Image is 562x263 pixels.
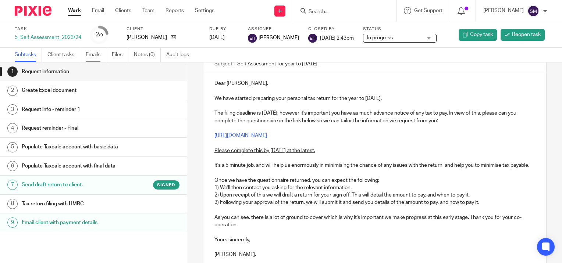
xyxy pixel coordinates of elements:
[214,60,234,68] label: Subject:
[259,34,299,42] span: [PERSON_NAME]
[483,7,524,14] p: [PERSON_NAME]
[166,48,195,62] a: Audit logs
[22,66,127,77] h1: Request information
[214,251,535,258] p: [PERSON_NAME].
[512,31,541,38] span: Reopen task
[7,104,18,115] div: 3
[7,161,18,171] div: 6
[7,199,18,209] div: 8
[22,141,127,152] h1: Populate Taxcalc account with basic data
[22,85,127,96] h1: Create Excel document
[214,191,535,199] p: 2) Upon receipt of this we will draft a return for your sign off. This will detail the amount to ...
[308,34,317,43] img: svg%3E
[7,123,18,133] div: 4
[15,26,81,32] label: Task
[209,34,239,41] div: [DATE]
[214,177,535,184] p: Once we have the questionnaire returned, you can expect the following:
[22,161,127,172] h1: Populate Taxcalc account with final data
[214,109,535,125] p: The filing deadline is [DATE], however it's important you have as much advance notice of any tax ...
[99,33,103,37] small: /9
[214,95,535,102] p: We have started preparing your personal tax return for the year to [DATE].
[320,35,354,40] span: [DATE] 2:43pm
[214,133,267,138] a: [URL][DOMAIN_NAME]
[214,80,535,87] p: Dear [PERSON_NAME],
[157,182,175,188] span: Signed
[214,148,315,153] u: Please complete this by [DATE] at the latest.
[308,26,354,32] label: Closed by
[470,31,493,38] span: Copy task
[214,184,535,191] p: 1) We'll then contact you asking for the relevant information.
[7,180,18,190] div: 7
[214,214,535,229] p: As you can see, there is a lot of ground to cover which is why it's important we make progress at...
[214,162,535,169] p: It's a 5 minute job, and will help us enormously in minimising the chance of any issues with the ...
[15,6,51,16] img: Pixie
[22,123,127,134] h1: Request reminder - Final
[15,34,81,41] div: 5_Self Assessment_2023/24
[248,26,299,32] label: Assignee
[7,142,18,152] div: 5
[7,217,18,228] div: 9
[414,8,442,13] span: Get Support
[308,9,374,15] input: Search
[15,48,42,62] a: Subtasks
[92,7,104,14] a: Email
[22,198,127,209] h1: Tax return filing with HMRC
[501,29,545,41] a: Reopen task
[22,179,127,190] h1: Send draft return to client.
[127,26,200,32] label: Client
[96,30,103,39] div: 2
[166,7,184,14] a: Reports
[134,48,161,62] a: Notes (0)
[7,66,18,77] div: 1
[86,48,106,62] a: Emails
[214,236,535,244] p: Yours sincerely,
[7,86,18,96] div: 2
[127,34,167,41] p: [PERSON_NAME]
[112,48,128,62] a: Files
[248,34,257,43] img: svg%3E
[367,35,393,40] span: In progress
[68,7,81,14] a: Work
[22,217,127,228] h1: Email client with payment details
[47,48,80,62] a: Client tasks
[214,199,535,206] p: 3) Following your approval of the return, we will submit it and send you details of the amount to...
[527,5,539,17] img: svg%3E
[459,29,497,41] a: Copy task
[115,7,131,14] a: Clients
[195,7,214,14] a: Settings
[363,26,437,32] label: Status
[142,7,154,14] a: Team
[22,104,127,115] h1: Request info - reminder 1
[209,26,239,32] label: Due by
